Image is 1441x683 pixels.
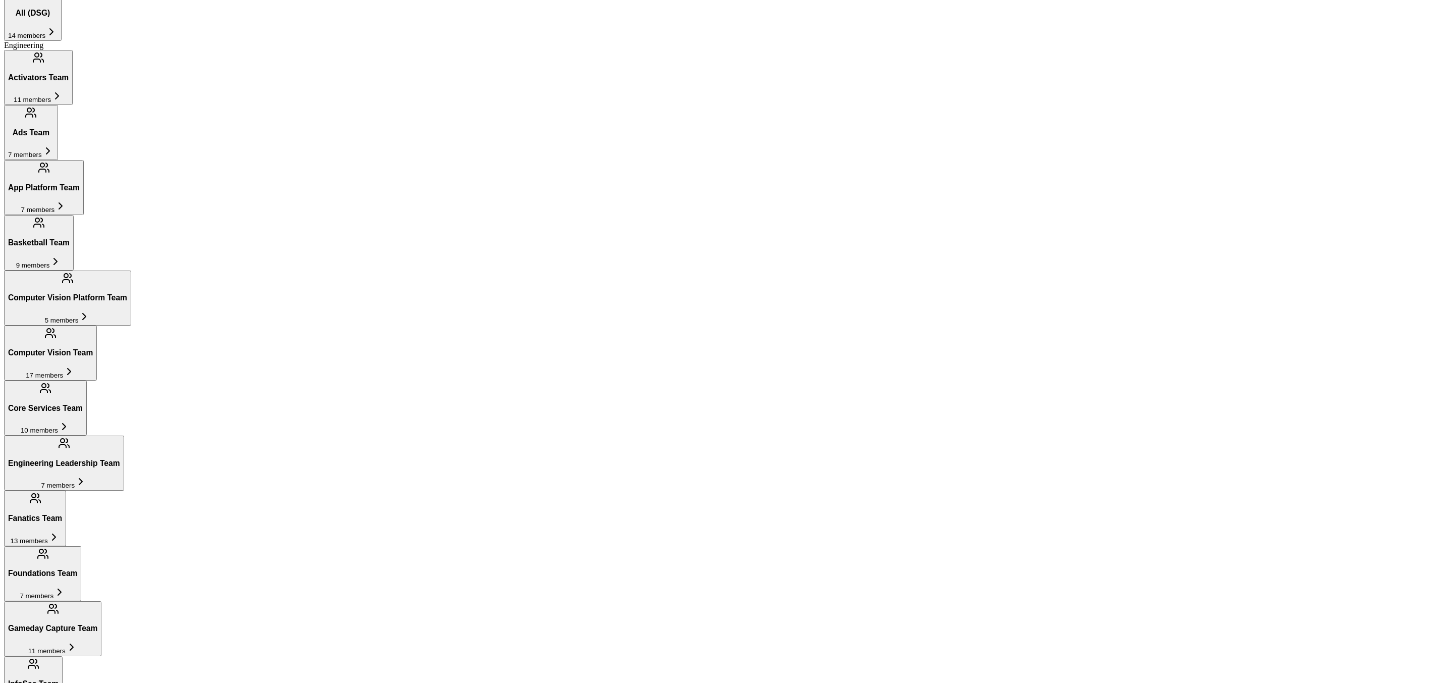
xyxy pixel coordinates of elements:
button: Ads Team7 members [4,105,58,160]
span: 5 members [45,317,79,324]
h3: Ads Team [8,128,54,137]
span: 11 members [14,96,51,103]
h3: Foundations Team [8,569,77,578]
h3: All (DSG) [8,9,58,18]
span: 9 members [16,261,50,269]
span: 7 members [41,482,75,489]
h3: Activators Team [8,73,69,82]
span: 7 members [20,592,53,600]
span: 7 members [8,151,42,159]
button: Core Services Team10 members [4,381,87,436]
span: 13 members [11,537,48,545]
span: 10 members [21,427,58,434]
button: Gameday Capture Team11 members [4,601,101,656]
button: Engineering Leadership Team7 members [4,436,124,491]
h3: Basketball Team [8,238,70,247]
span: Engineering [4,41,43,49]
span: 17 members [26,372,63,379]
h3: Computer Vision Team [8,348,93,357]
span: 7 members [21,206,55,214]
button: Fanatics Team13 members [4,491,66,546]
h3: Core Services Team [8,404,83,413]
button: Computer Vision Team17 members [4,326,97,381]
button: App Platform Team7 members [4,160,84,215]
h3: App Platform Team [8,183,80,192]
h3: Computer Vision Platform Team [8,293,127,302]
h3: Engineering Leadership Team [8,459,120,468]
h3: Fanatics Team [8,514,62,523]
span: 11 members [28,647,66,655]
h3: Gameday Capture Team [8,624,97,633]
button: Foundations Team7 members [4,546,81,601]
button: Activators Team11 members [4,50,73,105]
button: Basketball Team9 members [4,215,74,270]
span: 14 members [8,32,45,39]
button: Computer Vision Platform Team5 members [4,271,131,326]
